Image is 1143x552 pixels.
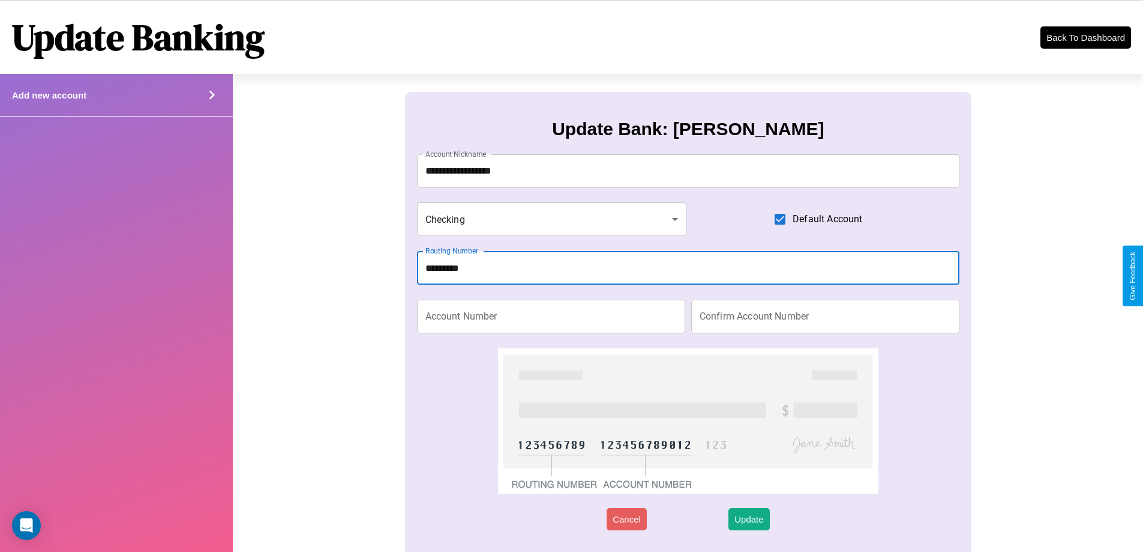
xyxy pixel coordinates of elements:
label: Account Nickname [425,149,487,159]
h4: Add new account [12,90,86,100]
label: Routing Number [425,246,478,256]
button: Back To Dashboard [1040,26,1131,49]
button: Update [728,508,769,530]
div: Give Feedback [1129,252,1137,300]
button: Cancel [607,508,647,530]
h3: Update Bank: [PERSON_NAME] [552,119,824,139]
img: check [498,348,878,494]
div: Checking [417,202,687,236]
div: Open Intercom Messenger [12,511,41,540]
h1: Update Banking [12,13,265,62]
span: Default Account [793,212,862,226]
